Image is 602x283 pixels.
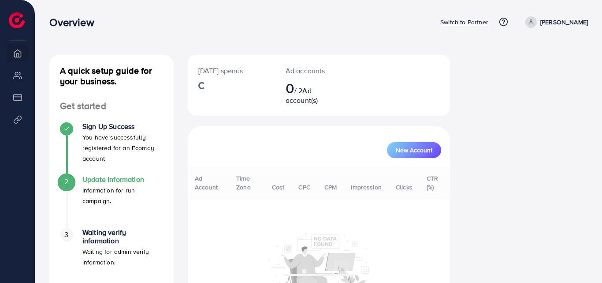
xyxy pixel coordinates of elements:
[540,17,588,27] p: [PERSON_NAME]
[49,122,174,175] li: Sign Up Success
[387,142,441,158] button: New Account
[49,175,174,228] li: Update Information
[286,79,330,105] h2: / 2
[64,230,68,240] span: 3
[82,246,163,268] p: Waiting for admin verify information.
[49,65,174,87] h4: A quick setup guide for your business.
[82,132,163,164] p: You have successfully registered for an Ecomdy account
[440,17,488,27] p: Switch to Partner
[82,228,163,245] h4: Waiting verify information
[49,16,101,29] h3: Overview
[198,65,264,76] p: [DATE] spends
[286,65,330,76] p: Ad accounts
[49,101,174,112] h4: Get started
[9,12,25,28] img: logo
[64,177,68,187] span: 2
[522,16,588,28] a: [PERSON_NAME]
[286,86,318,105] span: Ad account(s)
[396,147,432,153] span: New Account
[49,228,174,281] li: Waiting verify information
[82,175,163,184] h4: Update Information
[286,78,294,98] span: 0
[82,122,163,131] h4: Sign Up Success
[82,185,163,206] p: Information for run campaign.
